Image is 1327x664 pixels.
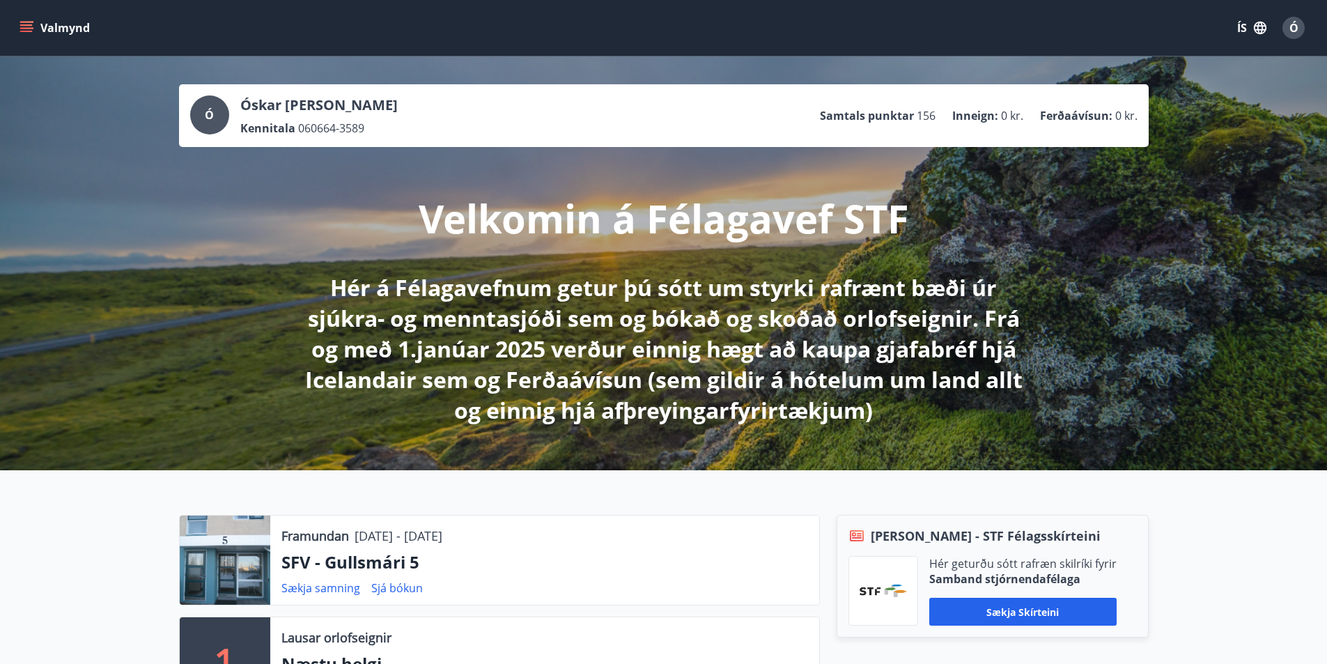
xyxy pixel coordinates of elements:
span: 0 kr. [1001,108,1023,123]
p: Samband stjórnendafélaga [929,571,1117,587]
p: Lausar orlofseignir [281,628,391,647]
a: Sækja samning [281,580,360,596]
span: Ó [1289,20,1298,36]
span: 0 kr. [1115,108,1138,123]
p: Kennitala [240,121,295,136]
p: Velkomin á Félagavef STF [419,192,909,245]
img: vjCaq2fThgY3EUYqSgpjEiBg6WP39ov69hlhuPVN.png [860,585,907,597]
p: Inneign : [952,108,998,123]
button: ÍS [1229,15,1274,40]
a: Sjá bókun [371,580,423,596]
button: menu [17,15,95,40]
p: [DATE] - [DATE] [355,527,442,545]
p: Óskar [PERSON_NAME] [240,95,398,115]
button: Sækja skírteini [929,598,1117,626]
p: Framundan [281,527,349,545]
p: SFV - Gullsmári 5 [281,550,808,574]
span: 156 [917,108,936,123]
p: Hér á Félagavefnum getur þú sótt um styrki rafrænt bæði úr sjúkra- og menntasjóði sem og bókað og... [296,272,1032,426]
button: Ó [1277,11,1310,45]
span: 060664-3589 [298,121,364,136]
p: Hér geturðu sótt rafræn skilríki fyrir [929,556,1117,571]
p: Ferðaávísun : [1040,108,1112,123]
span: Ó [205,107,214,123]
span: [PERSON_NAME] - STF Félagsskírteini [871,527,1101,545]
p: Samtals punktar [820,108,914,123]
